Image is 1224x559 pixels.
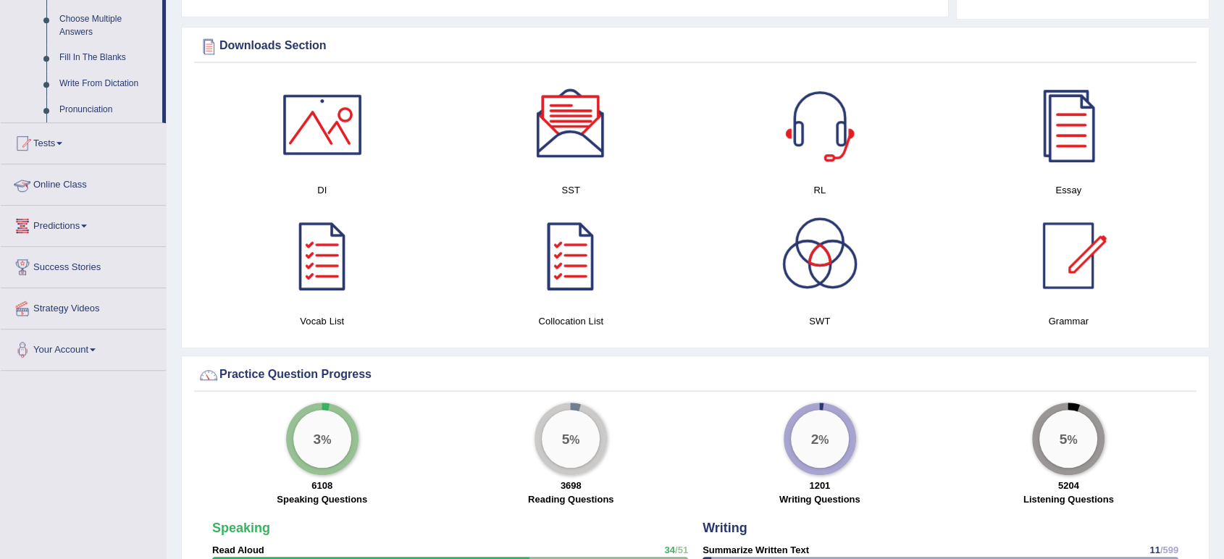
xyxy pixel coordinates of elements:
[311,480,332,491] strong: 6108
[703,521,747,535] strong: Writing
[1060,430,1068,446] big: 5
[277,492,367,506] label: Speaking Questions
[703,182,937,198] h4: RL
[1,164,166,201] a: Online Class
[952,314,1186,329] h4: Grammar
[1,247,166,283] a: Success Stories
[1,206,166,242] a: Predictions
[1149,545,1160,555] span: 11
[53,45,162,71] a: Fill In The Blanks
[212,545,264,555] strong: Read Aloud
[1058,480,1079,491] strong: 5204
[561,480,582,491] strong: 3698
[454,182,689,198] h4: SST
[562,430,570,446] big: 5
[542,410,600,468] div: %
[952,182,1186,198] h4: Essay
[293,410,351,468] div: %
[810,430,818,446] big: 2
[53,7,162,45] a: Choose Multiple Answers
[1,288,166,324] a: Strategy Videos
[1039,410,1097,468] div: %
[703,545,809,555] strong: Summarize Written Text
[198,35,1193,57] div: Downloads Section
[198,364,1193,386] div: Practice Question Progress
[454,314,689,329] h4: Collocation List
[1,123,166,159] a: Tests
[809,480,830,491] strong: 1201
[675,545,688,555] span: /51
[1160,545,1178,555] span: /599
[528,492,613,506] label: Reading Questions
[1,329,166,366] a: Your Account
[313,430,321,446] big: 3
[205,182,440,198] h4: DI
[53,97,162,123] a: Pronunciation
[1023,492,1114,506] label: Listening Questions
[779,492,860,506] label: Writing Questions
[703,314,937,329] h4: SWT
[205,314,440,329] h4: Vocab List
[664,545,674,555] span: 34
[53,71,162,97] a: Write From Dictation
[791,410,849,468] div: %
[212,521,270,535] strong: Speaking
